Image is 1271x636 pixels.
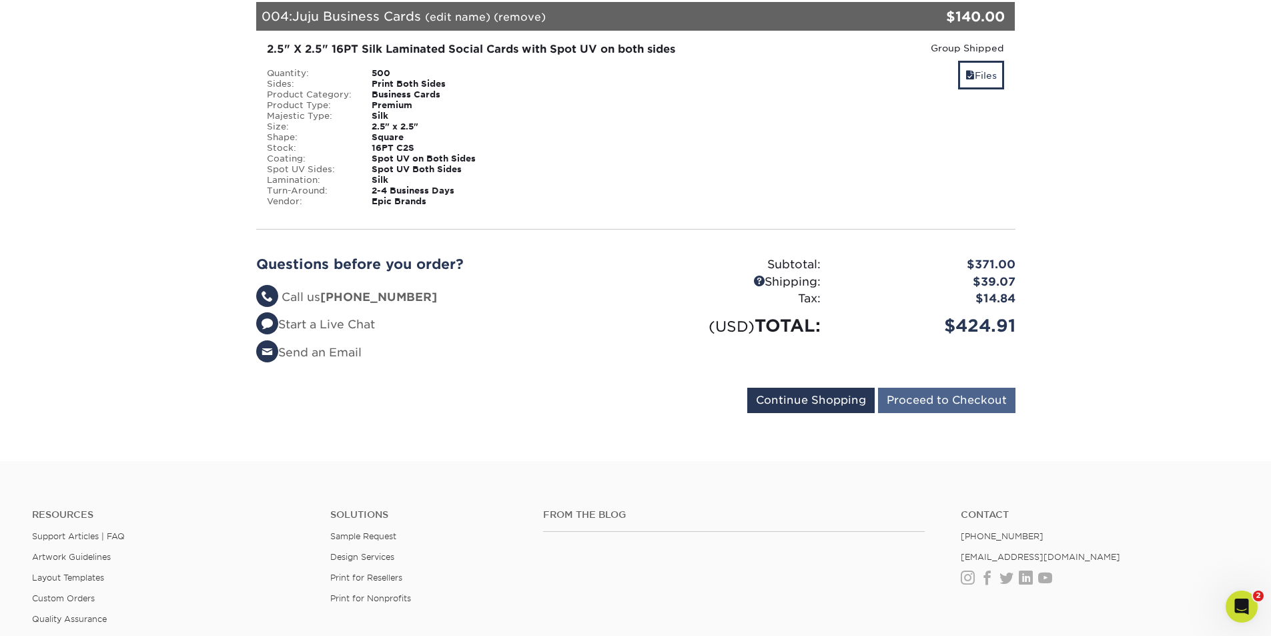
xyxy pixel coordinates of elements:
[330,509,523,521] h4: Solutions
[257,132,362,143] div: Shape:
[257,89,362,100] div: Product Category:
[965,70,975,81] span: files
[32,531,125,541] a: Support Articles | FAQ
[330,573,402,583] a: Print for Resellers
[636,313,831,338] div: TOTAL:
[292,9,421,23] span: Juju Business Cards
[257,153,362,164] div: Coating:
[362,153,509,164] div: Spot UV on Both Sides
[362,164,509,175] div: Spot UV Both Sides
[256,256,626,272] h2: Questions before you order?
[257,79,362,89] div: Sides:
[362,89,509,100] div: Business Cards
[256,289,626,306] li: Call us
[958,61,1004,89] a: Files
[257,111,362,121] div: Majestic Type:
[772,41,1005,55] div: Group Shipped
[32,573,104,583] a: Layout Templates
[257,68,362,79] div: Quantity:
[831,274,1025,291] div: $39.07
[257,196,362,207] div: Vendor:
[831,313,1025,338] div: $424.91
[878,388,1015,413] input: Proceed to Checkout
[494,11,546,23] a: (remove)
[543,509,925,521] h4: From the Blog
[330,531,396,541] a: Sample Request
[256,2,889,31] div: 004:
[362,121,509,132] div: 2.5" x 2.5"
[3,595,113,631] iframe: Google Customer Reviews
[362,196,509,207] div: Epic Brands
[32,593,95,603] a: Custom Orders
[330,593,411,603] a: Print for Nonprofits
[1253,591,1264,601] span: 2
[257,100,362,111] div: Product Type:
[256,346,362,359] a: Send an Email
[256,318,375,331] a: Start a Live Chat
[362,175,509,186] div: Silk
[636,256,831,274] div: Subtotal:
[961,509,1239,521] a: Contact
[362,79,509,89] div: Print Both Sides
[961,552,1120,562] a: [EMAIL_ADDRESS][DOMAIN_NAME]
[961,531,1043,541] a: [PHONE_NUMBER]
[257,143,362,153] div: Stock:
[362,68,509,79] div: 500
[362,143,509,153] div: 16PT C2S
[636,274,831,291] div: Shipping:
[747,388,875,413] input: Continue Shopping
[362,111,509,121] div: Silk
[831,256,1025,274] div: $371.00
[257,164,362,175] div: Spot UV Sides:
[709,318,755,335] small: (USD)
[32,509,310,521] h4: Resources
[1226,591,1258,623] iframe: Intercom live chat
[32,552,111,562] a: Artwork Guidelines
[425,11,490,23] a: (edit name)
[362,132,509,143] div: Square
[362,100,509,111] div: Premium
[636,290,831,308] div: Tax:
[889,7,1005,27] div: $140.00
[257,186,362,196] div: Turn-Around:
[320,290,437,304] strong: [PHONE_NUMBER]
[362,186,509,196] div: 2-4 Business Days
[330,552,394,562] a: Design Services
[257,175,362,186] div: Lamination:
[831,290,1025,308] div: $14.84
[267,41,752,57] div: 2.5" X 2.5" 16PT Silk Laminated Social Cards with Spot UV on both sides
[257,121,362,132] div: Size:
